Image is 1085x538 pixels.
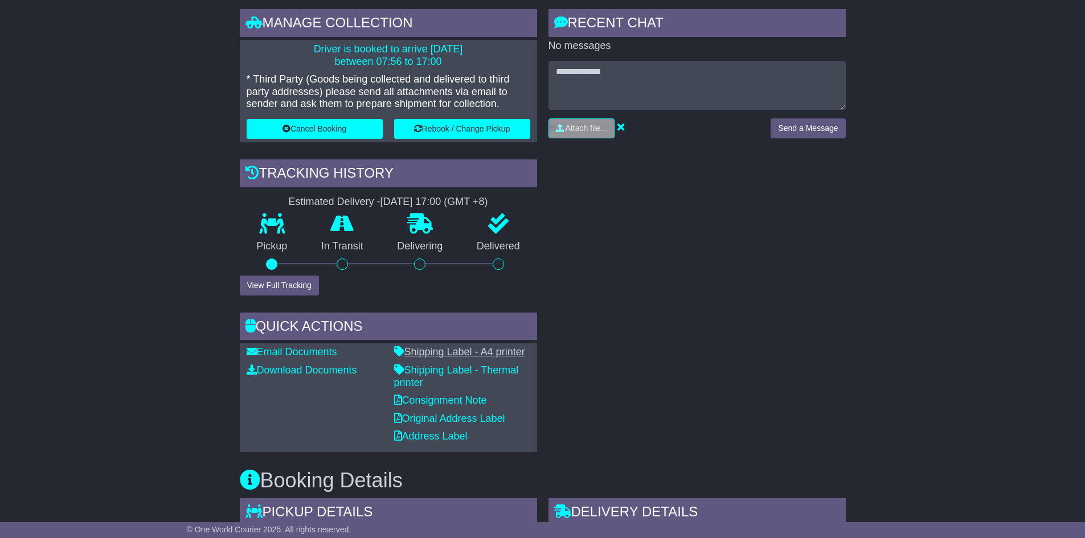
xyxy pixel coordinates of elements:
p: Driver is booked to arrive [DATE] between 07:56 to 17:00 [247,43,530,68]
p: * Third Party (Goods being collected and delivered to third party addresses) please send all atta... [247,73,530,110]
a: Original Address Label [394,413,505,424]
span: © One World Courier 2025. All rights reserved. [187,525,351,534]
div: Pickup Details [240,498,537,529]
button: View Full Tracking [240,276,319,295]
p: Delivered [460,240,537,253]
p: In Transit [304,240,380,253]
h3: Booking Details [240,469,846,492]
button: Send a Message [771,118,845,138]
a: Shipping Label - Thermal printer [394,364,519,388]
div: RECENT CHAT [548,9,846,40]
p: Delivering [380,240,460,253]
div: [DATE] 17:00 (GMT +8) [380,196,488,208]
div: Delivery Details [548,498,846,529]
a: Email Documents [247,346,337,358]
a: Download Documents [247,364,357,376]
a: Consignment Note [394,395,487,406]
p: No messages [548,40,846,52]
div: Quick Actions [240,313,537,343]
div: Manage collection [240,9,537,40]
div: Tracking history [240,159,537,190]
button: Cancel Booking [247,119,383,139]
a: Shipping Label - A4 printer [394,346,525,358]
button: Rebook / Change Pickup [394,119,530,139]
div: Estimated Delivery - [240,196,537,208]
a: Address Label [394,430,468,442]
p: Pickup [240,240,305,253]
